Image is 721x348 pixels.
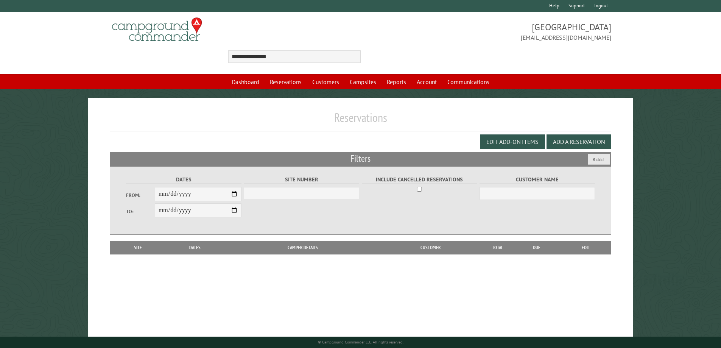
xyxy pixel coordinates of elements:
[362,175,477,184] label: Include Cancelled Reservations
[561,241,612,254] th: Edit
[547,134,611,149] button: Add a Reservation
[513,241,561,254] th: Due
[378,241,483,254] th: Customer
[265,75,306,89] a: Reservations
[480,134,545,149] button: Edit Add-on Items
[110,152,612,166] h2: Filters
[163,241,227,254] th: Dates
[480,175,595,184] label: Customer Name
[227,75,264,89] a: Dashboard
[126,175,241,184] label: Dates
[110,110,612,131] h1: Reservations
[443,75,494,89] a: Communications
[483,241,513,254] th: Total
[110,15,204,44] img: Campground Commander
[126,192,155,199] label: From:
[345,75,381,89] a: Campsites
[114,241,163,254] th: Site
[308,75,344,89] a: Customers
[227,241,378,254] th: Camper Details
[412,75,441,89] a: Account
[588,154,610,165] button: Reset
[382,75,411,89] a: Reports
[318,340,403,345] small: © Campground Commander LLC. All rights reserved.
[126,208,155,215] label: To:
[244,175,359,184] label: Site Number
[361,21,612,42] span: [GEOGRAPHIC_DATA] [EMAIL_ADDRESS][DOMAIN_NAME]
